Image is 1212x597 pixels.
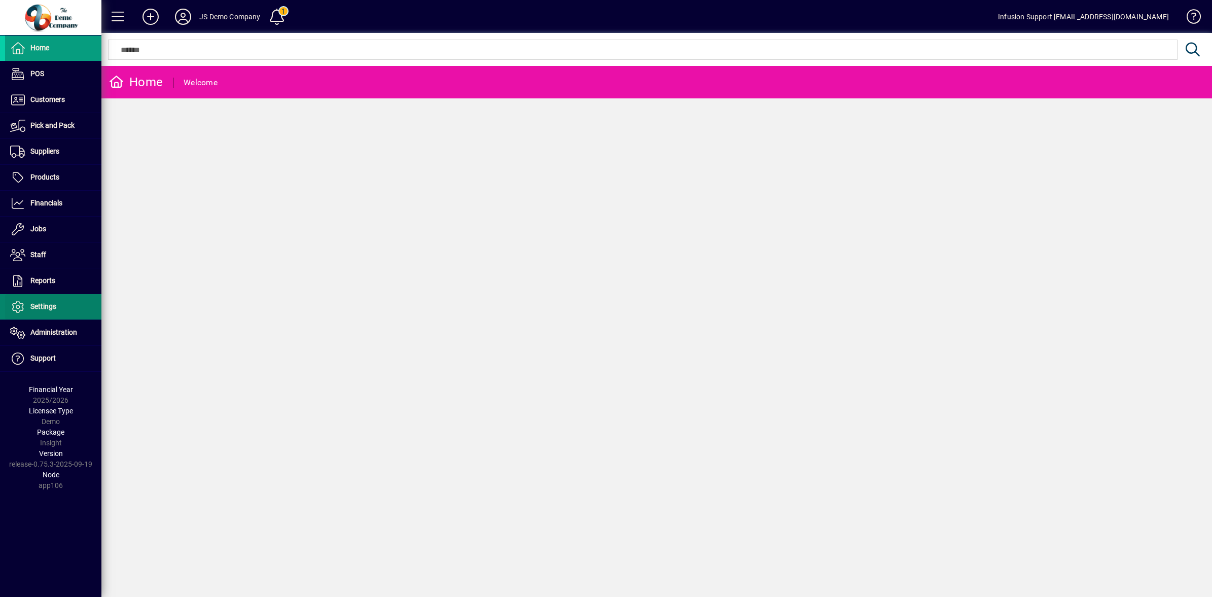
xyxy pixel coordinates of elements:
[5,165,101,190] a: Products
[30,121,75,129] span: Pick and Pack
[5,320,101,345] a: Administration
[30,276,55,285] span: Reports
[5,346,101,371] a: Support
[167,8,199,26] button: Profile
[30,302,56,310] span: Settings
[29,407,73,415] span: Licensee Type
[30,44,49,52] span: Home
[30,95,65,103] span: Customers
[5,191,101,216] a: Financials
[5,268,101,294] a: Reports
[5,242,101,268] a: Staff
[998,9,1169,25] div: Infusion Support [EMAIL_ADDRESS][DOMAIN_NAME]
[199,9,261,25] div: JS Demo Company
[39,449,63,458] span: Version
[5,217,101,242] a: Jobs
[37,428,64,436] span: Package
[30,251,46,259] span: Staff
[5,139,101,164] a: Suppliers
[134,8,167,26] button: Add
[184,75,218,91] div: Welcome
[30,173,59,181] span: Products
[5,87,101,113] a: Customers
[1179,2,1199,35] a: Knowledge Base
[30,354,56,362] span: Support
[5,113,101,138] a: Pick and Pack
[109,74,163,90] div: Home
[5,61,101,87] a: POS
[30,199,62,207] span: Financials
[30,328,77,336] span: Administration
[43,471,59,479] span: Node
[30,225,46,233] span: Jobs
[29,385,73,394] span: Financial Year
[30,69,44,78] span: POS
[30,147,59,155] span: Suppliers
[5,294,101,320] a: Settings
